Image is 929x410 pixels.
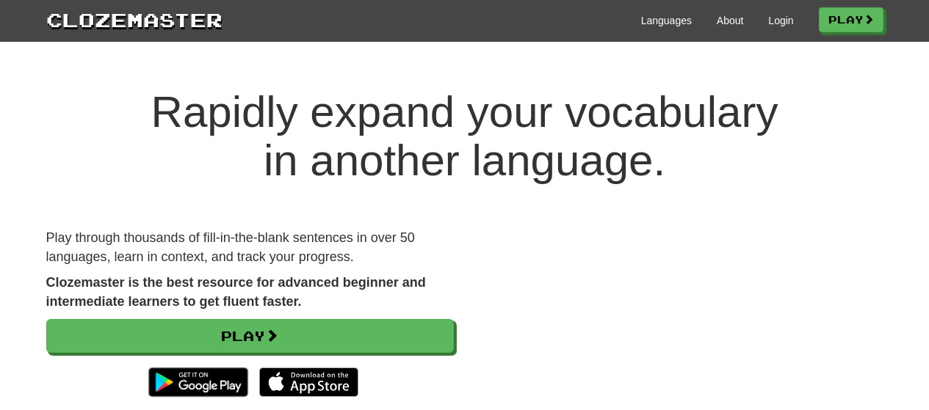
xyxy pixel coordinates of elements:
a: Languages [641,13,692,28]
a: Play [46,319,454,353]
a: Play [819,7,883,32]
a: Login [768,13,793,28]
a: About [717,13,744,28]
a: Clozemaster [46,6,223,33]
img: Get it on Google Play [141,360,255,404]
strong: Clozemaster is the best resource for advanced beginner and intermediate learners to get fluent fa... [46,275,426,309]
p: Play through thousands of fill-in-the-blank sentences in over 50 languages, learn in context, and... [46,229,454,266]
img: Download_on_the_App_Store_Badge_US-UK_135x40-25178aeef6eb6b83b96f5f2d004eda3bffbb37122de64afbaef7... [259,367,358,397]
